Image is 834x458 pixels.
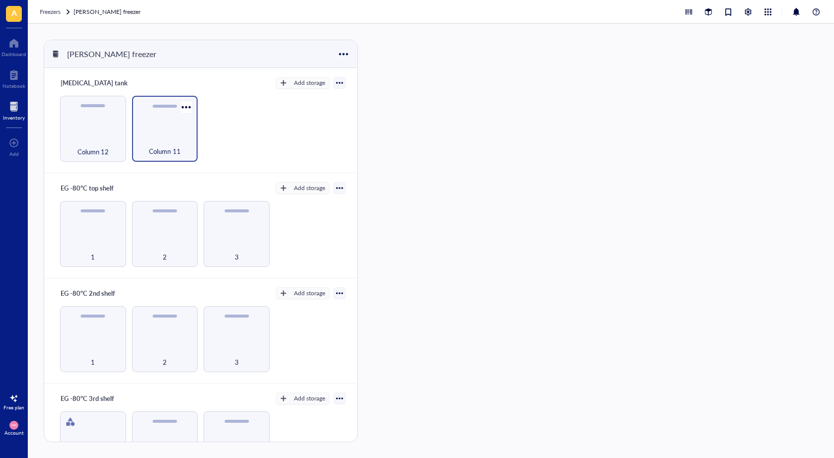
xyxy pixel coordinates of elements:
[3,115,25,121] div: Inventory
[91,357,95,368] span: 1
[235,357,239,368] span: 3
[56,181,118,195] div: EG -80°C top shelf
[56,76,132,90] div: [MEDICAL_DATA] tank
[149,146,180,157] span: Column 11
[276,77,330,89] button: Add storage
[276,182,330,194] button: Add storage
[56,286,120,300] div: EG -80°C 2nd shelf
[235,252,239,262] span: 3
[294,78,325,87] div: Add storage
[11,424,16,427] span: MM
[40,7,71,17] a: Freezers
[4,430,24,436] div: Account
[163,252,167,262] span: 2
[276,287,330,299] button: Add storage
[91,252,95,262] span: 1
[63,46,161,63] div: [PERSON_NAME] freezer
[11,6,17,19] span: A
[73,7,142,17] a: [PERSON_NAME] freezer
[294,394,325,403] div: Add storage
[2,67,25,89] a: Notebook
[1,51,26,57] div: Dashboard
[2,83,25,89] div: Notebook
[9,151,19,157] div: Add
[294,289,325,298] div: Add storage
[3,99,25,121] a: Inventory
[3,404,24,410] div: Free plan
[163,357,167,368] span: 2
[276,393,330,404] button: Add storage
[77,146,109,157] span: Column 12
[294,184,325,193] div: Add storage
[1,35,26,57] a: Dashboard
[40,7,61,16] span: Freezers
[56,392,119,405] div: EG -80°C 3rd shelf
